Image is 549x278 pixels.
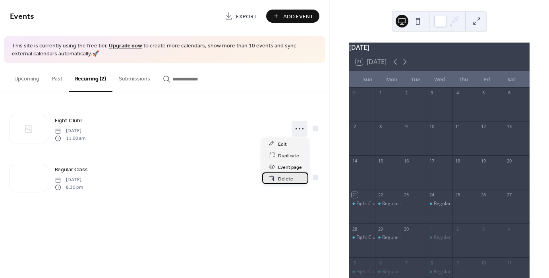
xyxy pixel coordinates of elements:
[375,268,401,275] div: Regular Class
[356,234,379,241] div: Fight Club!
[55,176,83,184] span: [DATE]
[12,42,317,58] span: This site is currently using the free tier. to create more calendars, show more than 10 events an...
[403,192,409,198] div: 23
[455,192,461,198] div: 25
[480,260,486,266] div: 10
[352,90,358,96] div: 31
[506,226,512,232] div: 4
[475,72,499,88] div: Fri
[403,124,409,130] div: 9
[8,63,46,91] button: Upcoming
[283,12,313,21] span: Add Event
[46,63,69,91] button: Past
[455,158,461,164] div: 18
[377,158,383,164] div: 15
[382,200,412,207] div: Regular Class
[377,226,383,232] div: 29
[352,124,358,130] div: 7
[434,200,464,207] div: Regular Class
[109,41,142,51] a: Upgrade now
[236,12,257,21] span: Export
[506,192,512,198] div: 27
[404,72,427,88] div: Tue
[352,158,358,164] div: 14
[349,268,375,275] div: Fight Club!
[219,10,263,23] a: Export
[55,127,85,135] span: [DATE]
[429,260,435,266] div: 8
[69,63,112,92] button: Recurring (2)
[352,192,358,198] div: 21
[375,200,401,207] div: Regular Class
[266,10,319,23] button: Add Event
[480,226,486,232] div: 3
[455,124,461,130] div: 11
[429,192,435,198] div: 24
[356,200,379,207] div: Fight Club!
[434,268,464,275] div: Regular Class
[55,165,88,174] a: Regular Class
[10,9,34,24] span: Events
[349,200,375,207] div: Fight Club!
[278,140,287,149] span: Edit
[352,260,358,266] div: 5
[506,124,512,130] div: 13
[382,268,412,275] div: Regular Class
[429,124,435,130] div: 10
[427,234,452,241] div: Regular Class
[349,43,530,52] div: [DATE]
[278,163,302,172] span: Event page
[506,260,512,266] div: 11
[427,200,452,207] div: Regular Class
[434,234,464,241] div: Regular Class
[377,260,383,266] div: 6
[377,124,383,130] div: 8
[429,90,435,96] div: 3
[455,260,461,266] div: 9
[55,135,85,142] span: 11:00 am
[427,268,452,275] div: Regular Class
[429,158,435,164] div: 17
[427,72,451,88] div: Wed
[499,72,523,88] div: Sat
[455,90,461,96] div: 4
[403,158,409,164] div: 16
[382,234,412,241] div: Regular Class
[506,158,512,164] div: 20
[403,260,409,266] div: 7
[379,72,403,88] div: Mon
[349,234,375,241] div: Fight Club!
[375,234,401,241] div: Regular Class
[278,175,293,183] span: Delete
[451,72,475,88] div: Thu
[55,116,82,125] a: Fight Club!
[55,184,83,191] span: 8:30 pm
[480,158,486,164] div: 19
[403,226,409,232] div: 30
[429,226,435,232] div: 1
[352,226,358,232] div: 28
[356,268,379,275] div: Fight Club!
[112,63,157,91] button: Submissions
[506,90,512,96] div: 6
[480,90,486,96] div: 5
[278,152,299,160] span: Duplicate
[480,124,486,130] div: 12
[377,90,383,96] div: 1
[455,226,461,232] div: 2
[356,72,379,88] div: Sun
[377,192,383,198] div: 22
[403,90,409,96] div: 2
[480,192,486,198] div: 26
